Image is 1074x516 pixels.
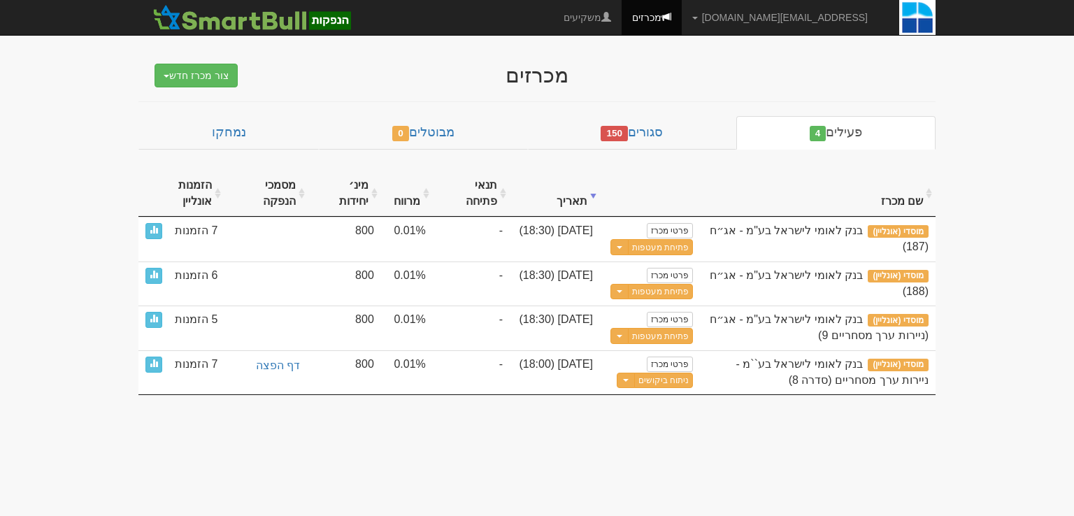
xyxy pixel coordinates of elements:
[736,116,936,150] a: פעילים
[433,217,510,261] td: -
[138,116,319,150] a: נמחקו
[264,64,810,87] div: מכרזים
[868,225,929,238] span: מוסדי (אונליין)
[868,270,929,282] span: מוסדי (אונליין)
[175,357,217,373] span: 7 הזמנות
[700,171,936,217] th: שם מכרז : activate to sort column ascending
[308,171,380,217] th: מינ׳ יחידות : activate to sort column ascending
[381,306,433,350] td: 0.01%
[628,328,693,344] button: פתיחת מעטפות
[381,217,433,261] td: 0.01%
[433,171,510,217] th: תנאי פתיחה : activate to sort column ascending
[647,357,693,372] a: פרטי מכרז
[433,261,510,306] td: -
[308,306,380,350] td: 800
[381,350,433,395] td: 0.01%
[381,261,433,306] td: 0.01%
[381,171,433,217] th: מרווח : activate to sort column ascending
[736,358,929,386] span: בנק לאומי לישראל בע``מ - ניירות ערך מסחריים (סדרה 8)
[510,350,600,395] td: [DATE] (18:00)
[710,269,929,297] span: בנק לאומי לישראל בע"מ - אג״ח (188)
[510,306,600,350] td: [DATE] (18:30)
[510,217,600,261] td: [DATE] (18:30)
[528,116,736,150] a: סגורים
[628,284,693,300] button: פתיחת מעטפות
[510,171,600,217] th: תאריך : activate to sort column ascending
[308,217,380,261] td: 800
[175,312,217,328] span: 5 הזמנות
[175,223,217,239] span: 7 הזמנות
[601,126,628,141] span: 150
[308,261,380,306] td: 800
[433,350,510,395] td: -
[710,313,929,341] span: בנק לאומי לישראל בע"מ - אג״ח (ניירות ערך מסחריים 9)
[138,171,224,217] th: הזמנות אונליין : activate to sort column ascending
[810,126,826,141] span: 4
[510,261,600,306] td: [DATE] (18:30)
[433,306,510,350] td: -
[392,126,409,141] span: 0
[308,350,380,395] td: 800
[710,224,929,252] span: בנק לאומי לישראל בע"מ - אג״ח (187)
[224,171,308,217] th: מסמכי הנפקה : activate to sort column ascending
[149,3,355,31] img: SmartBull Logo
[155,64,238,87] button: צור מכרז חדש
[319,116,527,150] a: מבוטלים
[868,359,929,371] span: מוסדי (אונליין)
[647,268,693,283] a: פרטי מכרז
[868,314,929,327] span: מוסדי (אונליין)
[647,312,693,327] a: פרטי מכרז
[628,239,693,255] button: פתיחת מעטפות
[175,268,217,284] span: 6 הזמנות
[647,223,693,238] a: פרטי מכרז
[231,357,301,375] a: דף הפצה
[634,373,693,389] a: ניתוח ביקושים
